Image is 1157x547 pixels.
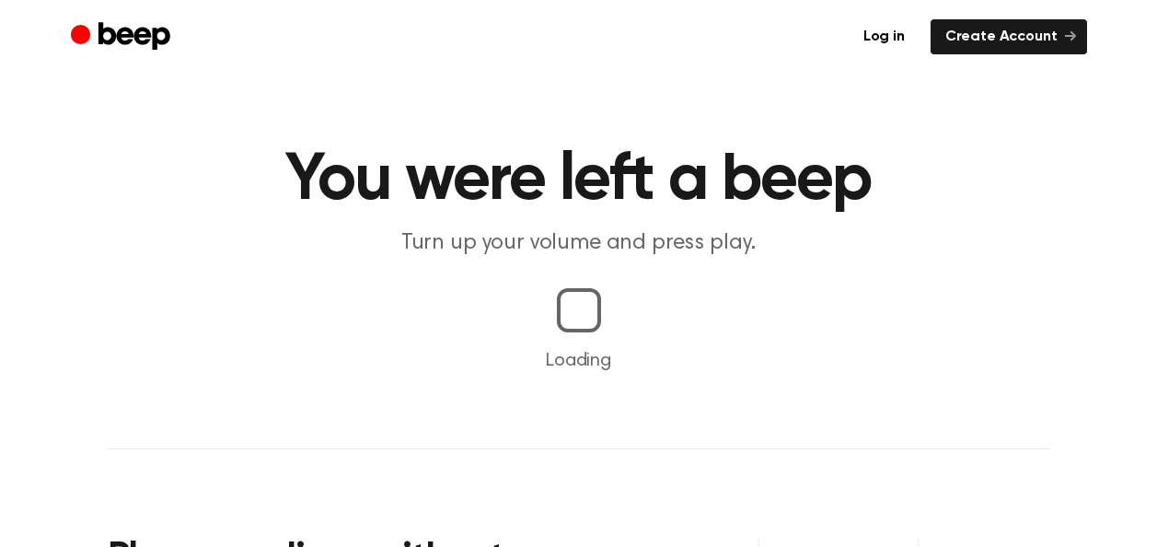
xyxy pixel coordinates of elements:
p: Turn up your volume and press play. [226,228,932,259]
a: Beep [71,19,175,55]
a: Log in [849,19,920,54]
h1: You were left a beep [108,147,1050,214]
a: Create Account [931,19,1087,54]
p: Loading [22,347,1135,375]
